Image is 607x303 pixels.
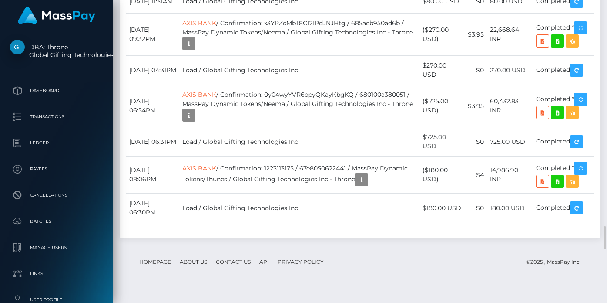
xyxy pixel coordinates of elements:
[136,255,174,269] a: Homepage
[126,127,179,157] td: [DATE] 06:31PM
[126,85,179,127] td: [DATE] 06:54PM
[10,136,103,150] p: Ledger
[10,163,103,176] p: Payees
[179,157,419,194] td: / Confirmation: 1223113175 / 67e8050622441 / MassPay Dynamic Tokens/Thunes / Global Gifting Techn...
[465,56,487,85] td: $0
[256,255,272,269] a: API
[10,84,103,97] p: Dashboard
[274,255,327,269] a: Privacy Policy
[10,110,103,123] p: Transactions
[487,127,533,157] td: 725.00 USD
[7,43,107,59] span: DBA: Throne Global Gifting Technologies Inc
[7,237,107,259] a: Manage Users
[126,194,179,223] td: [DATE] 06:30PM
[10,267,103,280] p: Links
[126,14,179,56] td: [DATE] 09:32PM
[533,194,594,223] td: Completed
[10,189,103,202] p: Cancellations
[7,132,107,154] a: Ledger
[179,56,419,85] td: Load / Global Gifting Technologies Inc
[465,194,487,223] td: $0
[465,85,487,127] td: $3.95
[465,14,487,56] td: $3.95
[7,80,107,102] a: Dashboard
[419,14,465,56] td: ($270.00 USD)
[526,257,587,267] div: © 2025 , MassPay Inc.
[179,127,419,157] td: Load / Global Gifting Technologies Inc
[212,255,254,269] a: Contact Us
[179,85,419,127] td: / Confirmation: 0y04wyYVR6qcyQKayKbgKQ / 680100a380051 / MassPay Dynamic Tokens/Neema / Global Gi...
[10,241,103,254] p: Manage Users
[487,157,533,194] td: 14,986.90 INR
[533,157,594,194] td: Completed *
[7,158,107,180] a: Payees
[419,127,465,157] td: $725.00 USD
[533,85,594,127] td: Completed *
[7,263,107,285] a: Links
[7,106,107,128] a: Transactions
[487,194,533,223] td: 180.00 USD
[533,127,594,157] td: Completed
[7,184,107,206] a: Cancellations
[465,127,487,157] td: $0
[465,157,487,194] td: $4
[179,194,419,223] td: Load / Global Gifting Technologies Inc
[533,56,594,85] td: Completed
[126,157,179,194] td: [DATE] 08:06PM
[18,7,95,24] img: MassPay Logo
[419,85,465,127] td: ($725.00 USD)
[487,14,533,56] td: 22,668.64 INR
[10,215,103,228] p: Batches
[419,56,465,85] td: $270.00 USD
[419,194,465,223] td: $180.00 USD
[487,56,533,85] td: 270.00 USD
[126,56,179,85] td: [DATE] 04:31PM
[487,85,533,127] td: 60,432.83 INR
[10,40,25,54] img: Global Gifting Technologies Inc
[419,157,465,194] td: ($180.00 USD)
[182,164,216,172] a: AXIS BANK
[176,255,211,269] a: About Us
[179,14,419,56] td: / Confirmation: x3YPZcMbT8C12IPdJNJHtg / 685acb950ad6b / MassPay Dynamic Tokens/Neema / Global Gi...
[182,19,216,27] a: AXIS BANK
[182,91,216,99] a: AXIS BANK
[7,211,107,232] a: Batches
[533,14,594,56] td: Completed *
